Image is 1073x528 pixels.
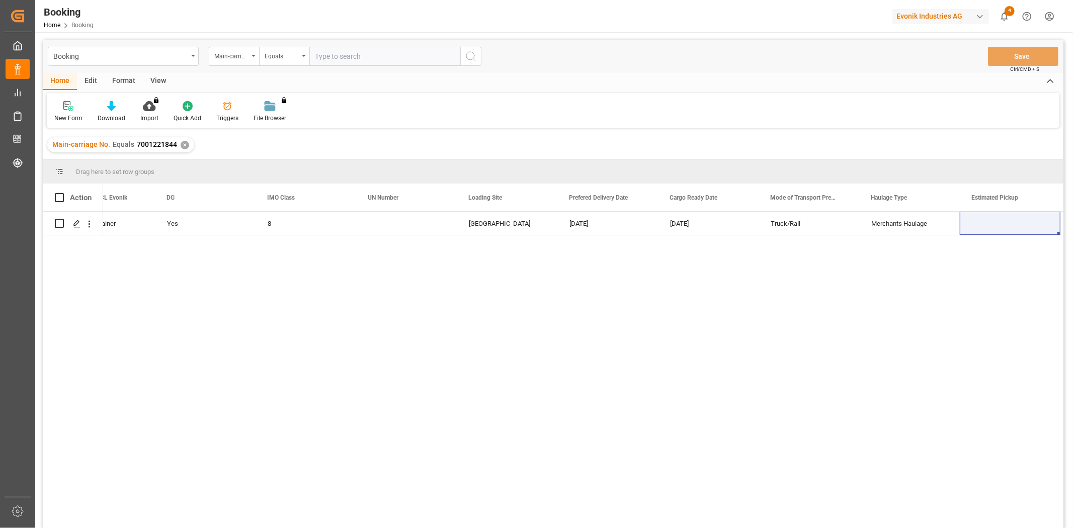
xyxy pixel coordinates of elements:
[871,194,907,201] span: Haulage Type
[70,193,92,202] div: Action
[53,49,188,62] div: Booking
[770,194,838,201] span: Mode of Transport Pre-Carriage
[1016,5,1038,28] button: Help Center
[44,5,94,20] div: Booking
[368,194,398,201] span: UN Number
[460,47,481,66] button: search button
[256,212,356,235] div: 8
[77,73,105,90] div: Edit
[214,49,249,61] div: Main-carriage No.
[98,114,125,123] div: Download
[43,212,103,235] div: Press SPACE to select this row.
[892,9,989,24] div: Evonik Industries AG
[971,194,1018,201] span: Estimated Pickup
[468,194,502,201] span: Loading Site
[113,140,134,148] span: Equals
[265,49,299,61] div: Equals
[54,212,155,235] div: 20' Box-Container
[105,73,143,90] div: Format
[52,140,110,148] span: Main-carriage No.
[216,114,238,123] div: Triggers
[44,22,60,29] a: Home
[259,47,309,66] button: open menu
[76,168,154,175] span: Drag here to set row groups
[759,212,859,235] div: Truck/Rail
[174,114,201,123] div: Quick Add
[557,212,658,235] div: [DATE]
[309,47,460,66] input: Type to search
[209,47,259,66] button: open menu
[181,141,189,149] div: ✕
[54,114,82,123] div: New Form
[988,47,1058,66] button: Save
[143,73,174,90] div: View
[1010,65,1039,73] span: Ctrl/CMD + S
[993,5,1016,28] button: show 4 new notifications
[1005,6,1015,16] span: 4
[658,212,759,235] div: [DATE]
[569,194,628,201] span: Prefered Delivery Date
[267,194,295,201] span: IMO Class
[457,212,557,235] div: [GEOGRAPHIC_DATA]
[137,140,177,148] span: 7001221844
[48,47,199,66] button: open menu
[43,73,77,90] div: Home
[859,212,960,235] div: Merchants Haulage
[155,212,256,235] div: Yes
[167,194,175,201] span: DG
[670,194,717,201] span: Cargo Ready Date
[892,7,993,26] button: Evonik Industries AG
